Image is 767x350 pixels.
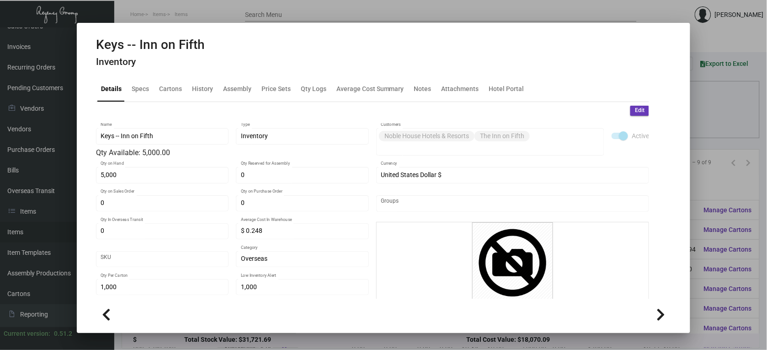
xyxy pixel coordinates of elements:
div: Current version: [4,329,50,339]
div: History [192,84,213,94]
div: Average Cost Summary [336,84,404,94]
div: Qty Available: 5,000.00 [96,147,369,158]
div: Specs [132,84,149,94]
mat-chip: Noble House Hotels & Resorts [379,131,474,141]
input: Add new.. [381,143,599,151]
div: Attachments [442,84,479,94]
div: Details [101,84,122,94]
div: Price Sets [261,84,291,94]
div: 0.51.2 [54,329,72,339]
button: Edit [630,106,649,116]
h4: Inventory [96,56,205,68]
span: Active [632,130,649,141]
mat-chip: The Inn on Fifth [474,131,530,141]
div: Assembly [223,84,251,94]
h2: Keys -- Inn on Fifth [96,37,205,53]
div: Qty Logs [301,84,326,94]
div: Hotel Portal [489,84,524,94]
div: Notes [414,84,431,94]
span: Edit [635,107,644,114]
input: Add new.. [381,200,644,207]
div: Cartons [159,84,182,94]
